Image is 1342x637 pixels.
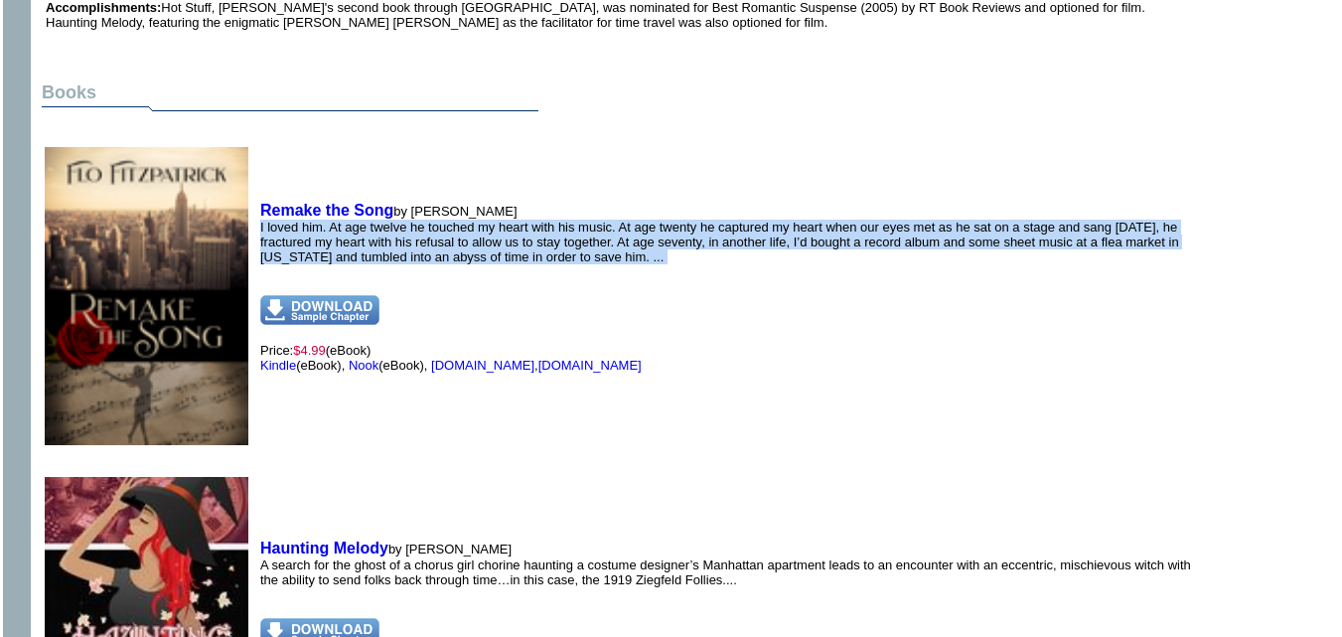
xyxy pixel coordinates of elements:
[260,358,296,373] a: Kindle
[431,358,645,373] font: ,
[431,358,534,373] a: [DOMAIN_NAME]
[260,540,388,557] a: Haunting Melody
[45,147,248,445] img: 80644.jpg
[260,343,645,373] font: Price:
[260,358,345,373] font: (eBook),
[293,343,326,358] font: $4.99
[42,82,96,102] b: Books
[260,204,1179,279] font: by [PERSON_NAME] I loved him. At age twelve he touched my heart with his music. At age twenty he ...
[260,295,379,325] img: dnsample.png
[260,343,645,373] font: (eBook)
[42,103,538,118] img: dividingline.gif
[260,542,1191,602] font: by [PERSON_NAME] A search for the ghost of a chorus girl chorine haunting a costume designer’s Ma...
[349,358,378,373] a: Nook
[260,202,393,219] a: Remake the Song
[349,358,428,373] font: (eBook),
[538,358,642,373] a: [DOMAIN_NAME]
